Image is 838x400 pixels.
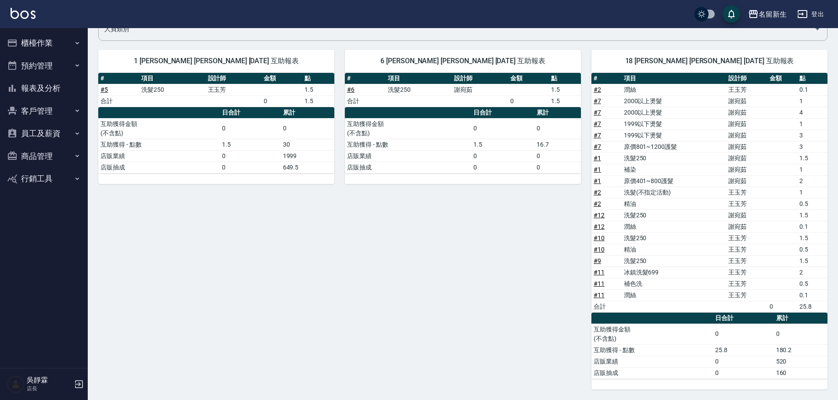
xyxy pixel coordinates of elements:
td: 0 [220,162,281,173]
td: 洗髮250 [622,152,726,164]
a: #7 [594,97,601,105]
td: 0.5 [797,198,827,209]
td: 0 [508,95,549,107]
td: 王玉芳 [726,278,767,289]
td: 520 [774,356,827,367]
a: #2 [594,86,601,93]
td: 180.2 [774,344,827,356]
td: 0 [281,118,334,139]
td: 25.8 [797,301,827,312]
a: #2 [594,189,601,196]
table: a dense table [98,73,334,107]
td: 1.5 [302,84,334,95]
td: 1 [797,164,827,175]
a: #10 [594,246,605,253]
td: 16.7 [534,139,581,150]
td: 合計 [98,95,139,107]
h5: 吳靜霖 [27,376,72,385]
td: 王玉芳 [726,232,767,244]
td: 649.5 [281,162,334,173]
th: 點 [549,73,581,84]
td: 互助獲得 - 點數 [98,139,220,150]
td: 精油 [622,244,726,255]
td: 互助獲得金額 (不含點) [591,324,713,344]
td: 店販抽成 [345,162,471,173]
button: save [723,5,740,23]
th: # [345,73,386,84]
th: 點 [302,73,334,84]
a: #7 [594,109,601,116]
th: 日合計 [471,107,534,119]
a: #6 [347,86,355,93]
button: 報表及分析 [4,77,84,100]
td: 0 [471,118,534,139]
td: 160 [774,367,827,378]
td: 30 [281,139,334,150]
a: #12 [594,223,605,230]
table: a dense table [98,107,334,173]
td: 王玉芳 [726,267,767,278]
td: 1.5 [797,232,827,244]
th: 點 [797,73,827,84]
td: 0 [774,324,827,344]
td: 店販業績 [345,150,471,162]
td: 補染 [622,164,726,175]
td: 洗髮250 [386,84,452,95]
td: 0 [534,118,581,139]
a: #7 [594,132,601,139]
td: 店販業績 [98,150,220,162]
td: 25.8 [713,344,774,356]
a: #12 [594,212,605,219]
td: 1999 [281,150,334,162]
td: 王玉芳 [726,84,767,95]
th: # [591,73,622,84]
td: 2000以上燙髮 [622,107,726,118]
td: 謝宛茹 [726,130,767,141]
td: 0 [534,162,581,173]
td: 互助獲得金額 (不含點) [98,118,220,139]
td: 互助獲得 - 點數 [345,139,471,150]
table: a dense table [591,313,827,379]
a: #1 [594,177,601,184]
td: 1.5 [471,139,534,150]
td: 謝宛茹 [452,84,508,95]
a: #2 [594,200,601,207]
td: 互助獲得金額 (不含點) [345,118,471,139]
td: 0 [534,150,581,162]
img: Person [7,375,25,393]
td: 洗髮(不指定活動) [622,187,726,198]
td: 0.5 [797,278,827,289]
td: 店販抽成 [98,162,220,173]
td: 1 [797,118,827,130]
td: 王玉芳 [206,84,261,95]
th: 累計 [774,313,827,324]
span: 6 [PERSON_NAME] [PERSON_NAME] [DATE] 互助報表 [355,57,570,65]
td: 1 [797,95,827,107]
td: 洗髮250 [622,255,726,267]
td: 0 [713,367,774,378]
button: 行銷工具 [4,167,84,190]
th: 項目 [386,73,452,84]
td: 1.5 [797,152,827,164]
td: 謝宛茹 [726,175,767,187]
td: 合計 [345,95,386,107]
button: 客戶管理 [4,100,84,123]
td: 冰鎮洗髮699 [622,267,726,278]
td: 洗髮250 [622,209,726,221]
td: 0 [471,150,534,162]
td: 1 [797,187,827,198]
a: #7 [594,120,601,127]
td: 謝宛茹 [726,95,767,107]
td: 潤絲 [622,221,726,232]
td: 0.1 [797,84,827,95]
td: 洗髮250 [622,232,726,244]
td: 3 [797,130,827,141]
input: 人員名稱 [102,22,810,37]
td: 0.1 [797,221,827,232]
td: 1.5 [220,139,281,150]
span: 1 [PERSON_NAME] [PERSON_NAME] [DATE] 互助報表 [109,57,324,65]
button: 名留新生 [745,5,790,23]
td: 王玉芳 [726,289,767,301]
td: 謝宛茹 [726,141,767,152]
td: 王玉芳 [726,198,767,209]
